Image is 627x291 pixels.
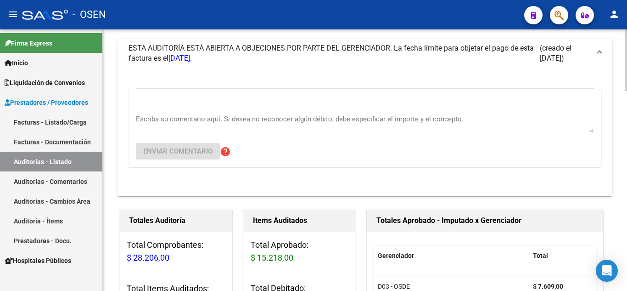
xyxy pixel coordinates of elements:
datatable-header-cell: Gerenciador [374,246,529,266]
h3: Total Comprobantes: [127,239,225,264]
span: D03 - OSDE [378,283,410,290]
span: ESTA AUDITORÍA ESTÁ ABIERTA A OBJECIONES POR PARTE DEL GERENCIADOR. La fecha límite para objetar ... [129,44,534,63]
span: Gerenciador [378,252,414,259]
strong: $ 7.609,00 [533,283,563,290]
span: Hospitales Públicos [5,256,71,266]
h1: Totales Aprobado - Imputado x Gerenciador [376,213,593,228]
div: Open Intercom Messenger [596,260,618,282]
span: $ 28.206,00 [127,253,169,262]
span: Enviar comentario [143,147,213,155]
span: Firma Express [5,38,52,48]
mat-icon: menu [7,9,18,20]
button: Enviar comentario [136,143,220,160]
span: (creado el [DATE]) [540,43,590,63]
mat-icon: help [220,146,231,157]
span: [DATE]. [168,54,192,63]
h3: Total Aprobado: [251,239,349,264]
mat-icon: person [609,9,620,20]
span: Inicio [5,58,28,68]
h1: Items Auditados [253,213,347,228]
div: ESTA AUDITORÍA ESTÁ ABIERTA A OBJECIONES POR PARTE DEL GERENCIADOR. La fecha límite para objetar ... [118,68,612,196]
span: Liquidación de Convenios [5,78,85,88]
datatable-header-cell: Total [529,246,589,266]
span: $ 15.218,00 [251,253,293,262]
span: Prestadores / Proveedores [5,97,88,108]
span: - OSEN [73,5,106,25]
mat-expansion-panel-header: ESTA AUDITORÍA ESTÁ ABIERTA A OBJECIONES POR PARTE DEL GERENCIADOR. La fecha límite para objetar ... [118,39,612,68]
h1: Totales Auditoría [129,213,223,228]
span: Total [533,252,548,259]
